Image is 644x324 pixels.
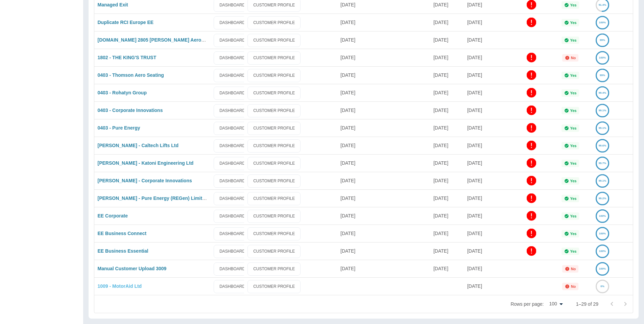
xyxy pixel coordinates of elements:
text: 99.7% [599,162,606,165]
div: 30 Sep 2024 [464,260,498,277]
a: DASHBOARD [214,157,251,170]
div: 04 Mar 2025 [464,84,498,101]
p: No [571,267,576,271]
div: 01 Oct 2024 [337,225,430,242]
div: 05 Aug 2025 [337,31,430,49]
a: 100% [596,55,609,60]
a: DASHBOARD [214,192,251,205]
p: Yes [570,196,577,201]
p: Yes [570,144,577,148]
p: Yes [570,232,577,236]
a: 0403 - Rohatyn Group [98,90,147,95]
a: EE Business Connect [98,231,147,236]
div: 30 Sep 2024 [464,225,498,242]
a: DASHBOARD [214,227,251,240]
a: DASHBOARD [214,175,251,188]
div: 01 Mar 2025 [430,66,464,84]
div: 01 Mar 2025 [430,49,464,66]
a: 99.7% [596,160,609,166]
div: 03 Mar 2025 [337,189,430,207]
text: 100% [599,21,606,24]
text: 99.1% [599,179,606,182]
div: 04 Mar 2025 [337,119,430,137]
a: 99.1% [596,125,609,131]
a: CUSTOMER PROFILE [247,227,301,240]
div: 01 Mar 2025 [430,154,464,172]
div: 01 Mar 2025 [430,189,464,207]
text: 0% [600,285,604,288]
a: 99.2% [596,195,609,201]
div: 04 Mar 2025 [337,137,430,154]
a: CUSTOMER PROFILE [247,69,301,82]
a: DASHBOARD [214,210,251,223]
div: 30 Sep 2024 [464,207,498,225]
a: 51.4% [596,2,609,7]
a: 0% [596,283,609,289]
a: DASHBOARD [214,34,251,47]
a: 99% [596,37,609,43]
a: CUSTOMER PROFILE [247,16,301,29]
a: 99.4% [596,90,609,95]
a: CUSTOMER PROFILE [247,139,301,153]
div: 01 Mar 2025 [430,172,464,189]
a: CUSTOMER PROFILE [247,157,301,170]
a: 100% [596,248,609,254]
div: 30 Sep 2024 [464,242,498,260]
div: 30 Sep 2024 [337,260,430,277]
a: 99.1% [596,108,609,113]
a: CUSTOMER PROFILE [247,192,301,205]
a: [PERSON_NAME] - Corporate Innovations [98,178,192,183]
p: Yes [570,3,577,7]
a: 0403 - Corporate Innovations [98,108,163,113]
a: DASHBOARD [214,280,251,293]
div: 10 Sep 2025 [464,277,498,295]
a: EE Corporate [98,213,128,218]
a: DASHBOARD [214,16,251,29]
a: DASHBOARD [214,245,251,258]
p: Rows per page: [510,301,544,307]
div: 01 Aug 2025 [430,31,464,49]
a: CUSTOMER PROFILE [247,280,301,293]
p: No [571,56,576,60]
a: Managed Exit [98,2,128,7]
div: 03 Jan 2025 [464,172,498,189]
a: Duplicate RCI Europe EE [98,20,154,25]
div: Not all required reports for this customer were uploaded for the latest usage month. [562,265,579,273]
a: 99.1% [596,178,609,183]
div: 10 Oct 2024 [337,207,430,225]
div: 03 Mar 2025 [337,172,430,189]
text: 100% [599,214,606,217]
div: Not all required reports for this customer were uploaded for the latest usage month. [562,54,579,62]
p: No [571,284,576,288]
a: [DOMAIN_NAME] 2805 [PERSON_NAME] Aero Seating [98,37,220,43]
p: Yes [570,249,577,253]
div: 01 Mar 2025 [430,137,464,154]
p: Yes [570,126,577,130]
text: 99.6% [599,144,606,147]
a: 0403 - Thomson Aero Seating [98,72,164,78]
a: 100% [596,231,609,236]
div: 16 Feb 2025 [430,84,464,101]
a: DASHBOARD [214,104,251,117]
div: 17 Sep 2024 [430,242,464,260]
div: 04 Mar 2025 [337,84,430,101]
p: Yes [570,91,577,95]
p: Yes [570,161,577,165]
a: DASHBOARD [214,51,251,65]
text: 100% [599,250,606,253]
a: 99.6% [596,143,609,148]
a: DASHBOARD [214,139,251,153]
text: 99.1% [599,126,606,130]
a: DASHBOARD [214,122,251,135]
a: CUSTOMER PROFILE [247,122,301,135]
text: 100% [599,232,606,235]
div: 01 Aug 2025 [430,14,464,31]
a: 100% [596,213,609,218]
p: Yes [570,109,577,113]
div: 04 Mar 2025 [337,66,430,84]
p: Yes [570,179,577,183]
a: CUSTOMER PROFILE [247,34,301,47]
a: DASHBOARD [214,69,251,82]
a: [PERSON_NAME] - Pure Energy (REGen) Limited [98,195,208,201]
a: 1009 - MotorAid Ltd [98,283,142,289]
